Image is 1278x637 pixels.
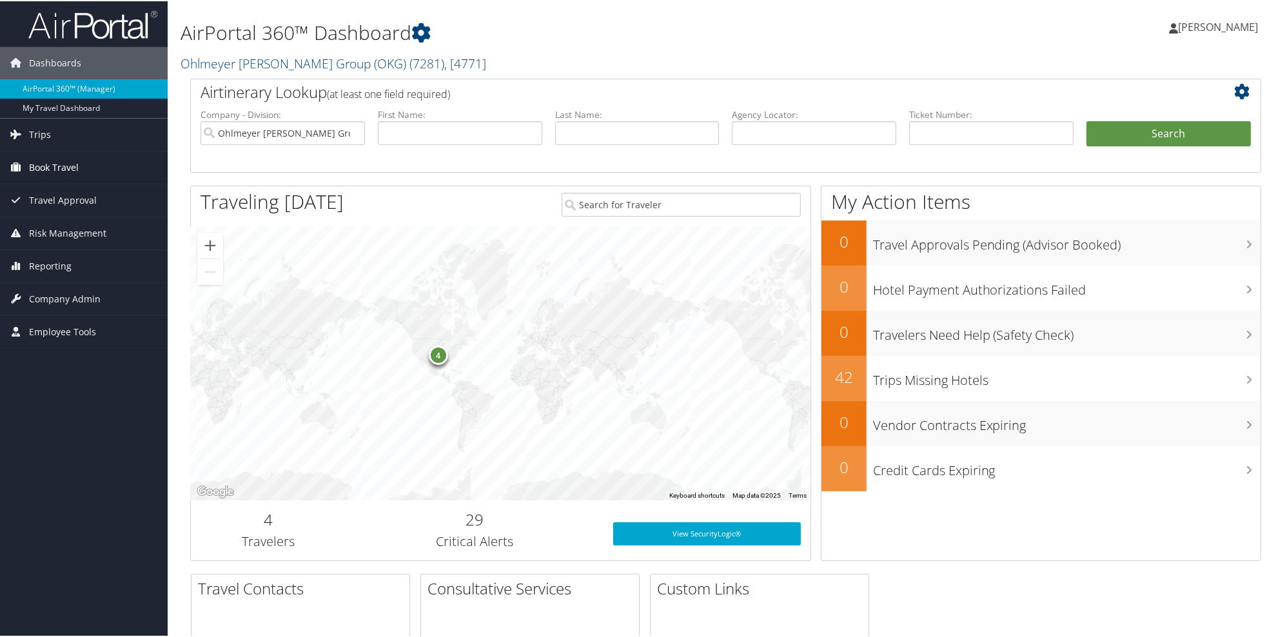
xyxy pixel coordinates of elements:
span: Travel Approval [29,183,97,215]
label: Agency Locator: [732,107,896,120]
a: Open this area in Google Maps (opens a new window) [194,482,237,499]
h2: 0 [821,455,867,477]
img: Google [194,482,237,499]
h2: Airtinerary Lookup [201,80,1162,102]
a: View SecurityLogic® [613,521,800,544]
span: , [ 4771 ] [444,54,486,71]
span: Risk Management [29,216,106,248]
h2: 0 [821,410,867,432]
h2: 29 [355,507,594,529]
span: Book Travel [29,150,79,182]
h3: Travelers [201,531,336,549]
h2: 0 [821,320,867,342]
span: (at least one field required) [327,86,450,100]
h3: Credit Cards Expiring [873,454,1261,478]
h3: Trips Missing Hotels [873,364,1261,388]
h2: Travel Contacts [198,576,409,598]
span: Employee Tools [29,315,96,347]
span: Map data ©2025 [732,491,781,498]
h3: Hotel Payment Authorizations Failed [873,273,1261,298]
span: [PERSON_NAME] [1178,19,1258,33]
h2: 0 [821,275,867,297]
a: 42Trips Missing Hotels [821,355,1261,400]
a: 0Hotel Payment Authorizations Failed [821,264,1261,309]
a: 0Travel Approvals Pending (Advisor Booked) [821,219,1261,264]
span: Company Admin [29,282,101,314]
label: First Name: [378,107,542,120]
h3: Travelers Need Help (Safety Check) [873,318,1261,343]
span: Reporting [29,249,72,281]
h2: Custom Links [657,576,869,598]
h3: Travel Approvals Pending (Advisor Booked) [873,228,1261,253]
a: Ohlmeyer [PERSON_NAME] Group (OKG) [181,54,486,71]
button: Keyboard shortcuts [669,490,725,499]
button: Zoom out [197,258,223,284]
label: Company - Division: [201,107,365,120]
span: Trips [29,117,51,150]
h3: Critical Alerts [355,531,594,549]
button: Search [1086,120,1251,146]
a: 0Vendor Contracts Expiring [821,400,1261,445]
label: Last Name: [555,107,720,120]
a: 0Travelers Need Help (Safety Check) [821,309,1261,355]
h2: 0 [821,230,867,251]
label: Ticket Number: [909,107,1074,120]
span: ( 7281 ) [409,54,444,71]
h2: 4 [201,507,336,529]
h1: Traveling [DATE] [201,187,344,214]
img: airportal-logo.png [28,8,157,39]
div: 4 [429,344,448,363]
a: [PERSON_NAME] [1169,6,1271,45]
a: Terms (opens in new tab) [789,491,807,498]
a: 0Credit Cards Expiring [821,445,1261,490]
h3: Vendor Contracts Expiring [873,409,1261,433]
h1: AirPortal 360™ Dashboard [181,18,907,45]
button: Zoom in [197,231,223,257]
h2: Consultative Services [428,576,639,598]
h2: 42 [821,365,867,387]
input: Search for Traveler [562,191,800,215]
h1: My Action Items [821,187,1261,214]
span: Dashboards [29,46,81,78]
